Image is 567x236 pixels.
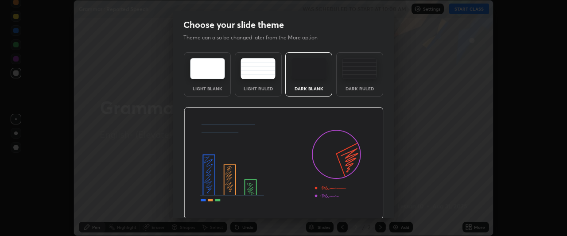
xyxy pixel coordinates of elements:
div: Dark Blank [291,86,326,91]
img: darkRuledTheme.de295e13.svg [342,58,377,79]
div: Dark Ruled [342,86,377,91]
p: Theme can also be changed later from the More option [183,34,327,42]
img: lightTheme.e5ed3b09.svg [190,58,225,79]
h2: Choose your slide theme [183,19,284,31]
img: lightRuledTheme.5fabf969.svg [241,58,276,79]
img: darkThemeBanner.d06ce4a2.svg [184,107,384,220]
div: Light Ruled [241,86,276,91]
img: darkTheme.f0cc69e5.svg [291,58,326,79]
div: Light Blank [190,86,225,91]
